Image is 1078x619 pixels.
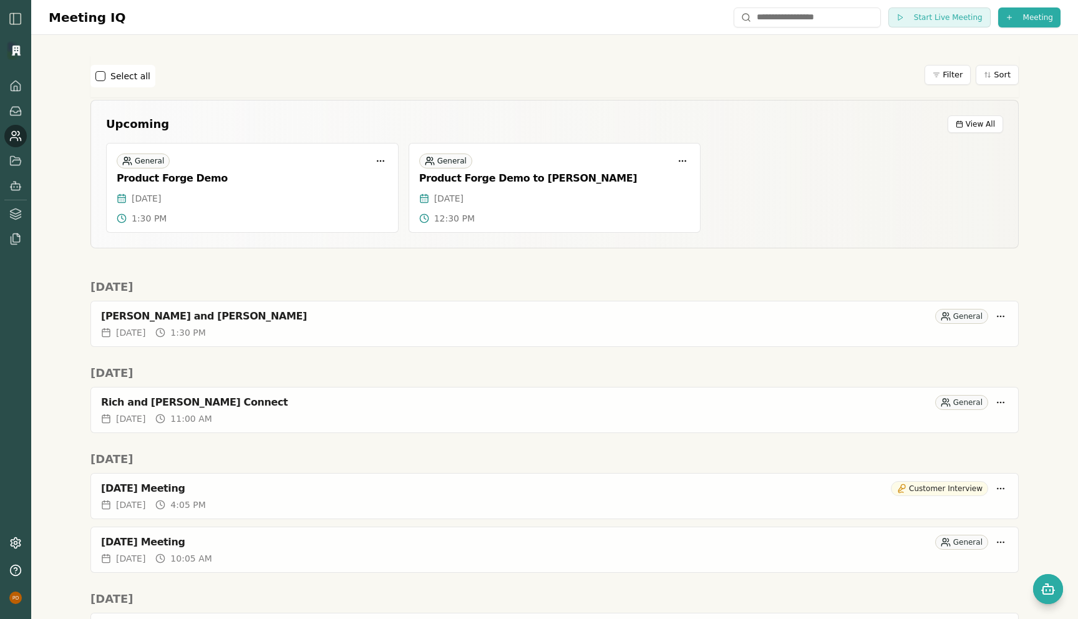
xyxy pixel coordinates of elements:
[90,590,1019,608] h2: [DATE]
[90,473,1019,580] div: Meetings list
[7,41,26,60] img: Organization logo
[925,65,971,85] button: Filter
[419,172,691,185] div: Product Forge Demo to [PERSON_NAME]
[90,387,1019,433] a: Rich and [PERSON_NAME] ConnectGeneral[DATE]11:00 AM
[935,535,988,550] div: General
[675,154,690,168] button: More options
[993,535,1008,550] button: More options
[116,326,145,339] span: [DATE]
[116,499,145,511] span: [DATE]
[966,119,995,129] span: View All
[116,412,145,425] span: [DATE]
[948,115,1003,133] button: View All
[90,451,1019,468] h2: [DATE]
[1033,574,1063,604] button: Open chat
[101,536,930,548] div: [DATE] Meeting
[9,592,22,604] img: profile
[998,7,1061,27] button: Meeting
[935,395,988,410] div: General
[90,364,1019,382] h2: [DATE]
[132,212,167,225] span: 1:30 PM
[90,301,1019,354] div: Meetings list
[90,527,1019,573] a: [DATE] MeetingGeneral[DATE]10:05 AM
[993,309,1008,324] button: More options
[1023,12,1053,22] span: Meeting
[373,154,388,168] button: More options
[106,115,169,133] h2: Upcoming
[49,8,125,27] h1: Meeting IQ
[914,12,983,22] span: Start Live Meeting
[434,192,464,205] span: [DATE]
[117,154,170,168] div: General
[170,499,205,511] span: 4:05 PM
[90,473,1019,519] a: [DATE] MeetingCustomer Interview[DATE]4:05 PM
[116,552,145,565] span: [DATE]
[888,7,991,27] button: Start Live Meeting
[976,65,1019,85] button: Sort
[170,552,211,565] span: 10:05 AM
[132,192,161,205] span: [DATE]
[90,301,1019,347] a: [PERSON_NAME] and [PERSON_NAME]General[DATE]1:30 PM
[101,396,930,409] div: Rich and [PERSON_NAME] Connect
[4,559,27,582] button: Help
[935,309,988,324] div: General
[434,212,475,225] span: 12:30 PM
[90,387,1019,441] div: Meetings list
[993,395,1008,410] button: More options
[117,172,388,185] div: Product Forge Demo
[101,482,886,495] div: [DATE] Meeting
[891,481,988,496] div: Customer Interview
[90,278,1019,296] h2: [DATE]
[993,481,1008,496] button: More options
[170,412,211,425] span: 11:00 AM
[170,326,205,339] span: 1:30 PM
[110,70,150,82] label: Select all
[101,310,930,323] div: [PERSON_NAME] and [PERSON_NAME]
[8,11,23,26] img: sidebar
[419,154,472,168] div: General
